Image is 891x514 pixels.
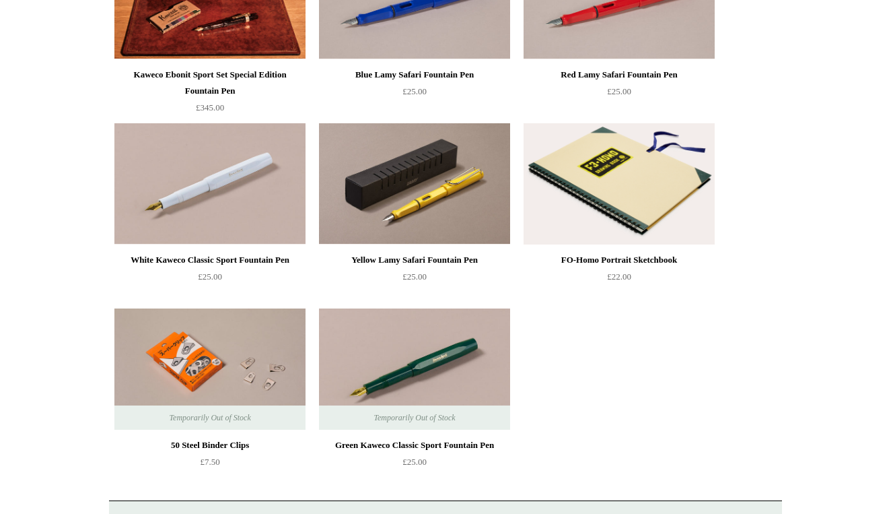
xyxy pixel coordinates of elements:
div: 50 Steel Binder Clips [118,437,302,453]
span: £25.00 [607,86,631,96]
span: Temporarily Out of Stock [155,406,264,430]
a: White Kaweco Classic Sport Fountain Pen £25.00 [114,252,306,307]
span: £22.00 [607,271,631,282]
a: 50 Steel Binder Clips £7.50 [114,437,306,492]
span: £25.00 [402,86,427,96]
div: Green Kaweco Classic Sport Fountain Pen [322,437,507,453]
span: £25.00 [402,271,427,282]
div: Red Lamy Safari Fountain Pen [527,67,711,83]
div: Kaweco Ebonit Sport Set Special Edition Fountain Pen [118,67,302,99]
span: £7.50 [200,457,219,467]
div: Yellow Lamy Safari Fountain Pen [322,252,507,268]
a: Yellow Lamy Safari Fountain Pen Yellow Lamy Safari Fountain Pen [319,123,510,245]
span: Temporarily Out of Stock [360,406,468,430]
a: Yellow Lamy Safari Fountain Pen £25.00 [319,252,510,307]
a: Green Kaweco Classic Sport Fountain Pen Green Kaweco Classic Sport Fountain Pen Temporarily Out o... [319,309,510,430]
a: FO-Homo Portrait Sketchbook FO-Homo Portrait Sketchbook [524,123,715,245]
img: Yellow Lamy Safari Fountain Pen [319,123,510,245]
img: FO-Homo Portrait Sketchbook [524,123,715,245]
div: White Kaweco Classic Sport Fountain Pen [118,252,302,268]
div: Blue Lamy Safari Fountain Pen [322,67,507,83]
a: Blue Lamy Safari Fountain Pen £25.00 [319,67,510,122]
a: FO-Homo Portrait Sketchbook £22.00 [524,252,715,307]
img: 50 Steel Binder Clips [114,309,306,430]
a: Kaweco Ebonit Sport Set Special Edition Fountain Pen £345.00 [114,67,306,122]
img: White Kaweco Classic Sport Fountain Pen [114,123,306,245]
span: £25.00 [402,457,427,467]
span: £25.00 [198,271,222,282]
a: 50 Steel Binder Clips 50 Steel Binder Clips Temporarily Out of Stock [114,309,306,430]
a: White Kaweco Classic Sport Fountain Pen White Kaweco Classic Sport Fountain Pen [114,123,306,245]
a: Red Lamy Safari Fountain Pen £25.00 [524,67,715,122]
div: FO-Homo Portrait Sketchbook [527,252,711,268]
span: £345.00 [196,102,224,113]
a: Green Kaweco Classic Sport Fountain Pen £25.00 [319,437,510,492]
img: Green Kaweco Classic Sport Fountain Pen [319,309,510,430]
